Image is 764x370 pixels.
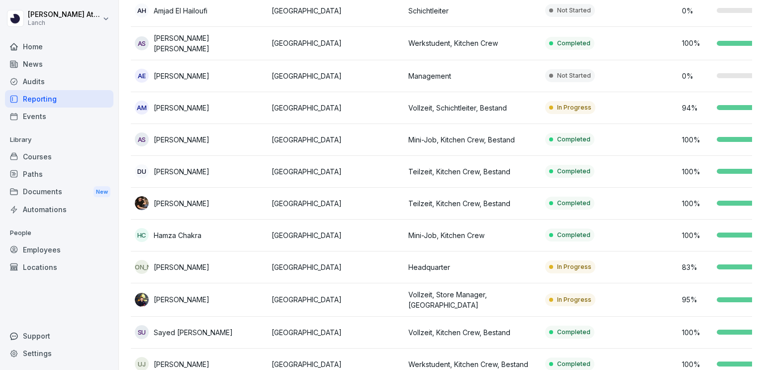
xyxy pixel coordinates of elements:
p: Werkstudent, Kitchen Crew, Bestand [408,359,537,370]
p: [GEOGRAPHIC_DATA] [272,5,400,16]
p: 95 % [682,294,712,305]
div: AS [135,36,149,50]
a: Reporting [5,90,113,108]
p: 83 % [682,262,712,272]
div: AS [135,132,149,146]
p: 94 % [682,103,712,113]
p: Amjad El Hailoufi [154,5,207,16]
a: Paths [5,165,113,183]
p: Mini-Job, Kitchen Crew, Bestand [408,134,537,145]
p: [GEOGRAPHIC_DATA] [272,71,400,81]
img: wjuly971i0y3uqkheb71wqyq.png [135,196,149,210]
p: Completed [557,360,590,369]
p: 100 % [682,230,712,241]
p: Management [408,71,537,81]
div: AH [135,3,149,17]
p: In Progress [557,103,591,112]
p: Not Started [557,6,591,15]
a: Home [5,38,113,55]
p: Vollzeit, Store Manager, [GEOGRAPHIC_DATA] [408,289,537,310]
p: [PERSON_NAME] [154,294,209,305]
p: [PERSON_NAME] [154,198,209,209]
a: Locations [5,258,113,276]
p: Completed [557,328,590,337]
p: [PERSON_NAME] [154,71,209,81]
p: [GEOGRAPHIC_DATA] [272,327,400,338]
p: [PERSON_NAME] [154,134,209,145]
div: Documents [5,183,113,201]
p: [PERSON_NAME] [154,103,209,113]
div: SU [135,325,149,339]
p: Lanch [28,19,100,26]
p: [GEOGRAPHIC_DATA] [272,262,400,272]
p: 100 % [682,327,712,338]
p: Completed [557,199,590,208]
p: Headquarter [408,262,537,272]
p: [PERSON_NAME] Attaoui [28,10,100,19]
div: AE [135,69,149,83]
p: People [5,225,113,241]
p: 100 % [682,166,712,177]
img: m4nh1onisuij1abk8mrks5qt.png [135,293,149,307]
p: [GEOGRAPHIC_DATA] [272,359,400,370]
p: In Progress [557,262,591,271]
div: New [94,186,110,198]
p: Hamza Chakra [154,230,201,241]
p: [GEOGRAPHIC_DATA] [272,166,400,177]
a: Automations [5,201,113,218]
p: Mini-Job, Kitchen Crew [408,230,537,241]
p: [GEOGRAPHIC_DATA] [272,198,400,209]
a: Settings [5,345,113,362]
p: [GEOGRAPHIC_DATA] [272,230,400,241]
p: Werkstudent, Kitchen Crew [408,38,537,48]
p: Sayed [PERSON_NAME] [154,327,233,338]
p: 100 % [682,359,712,370]
p: [GEOGRAPHIC_DATA] [272,294,400,305]
p: Completed [557,167,590,176]
div: Support [5,327,113,345]
a: Audits [5,73,113,90]
div: [PERSON_NAME] [135,260,149,274]
a: News [5,55,113,73]
p: Teilzeit, Kitchen Crew, Bestand [408,166,537,177]
div: HC [135,228,149,242]
p: [GEOGRAPHIC_DATA] [272,38,400,48]
p: 100 % [682,38,712,48]
p: [PERSON_NAME] [154,166,209,177]
p: Teilzeit, Kitchen Crew, Bestand [408,198,537,209]
p: Completed [557,135,590,144]
p: Not Started [557,71,591,80]
p: Library [5,132,113,148]
p: Completed [557,231,590,240]
p: 0 % [682,5,712,16]
p: 100 % [682,134,712,145]
p: Completed [557,39,590,48]
p: [GEOGRAPHIC_DATA] [272,134,400,145]
p: In Progress [557,295,591,304]
div: DU [135,164,149,178]
p: [PERSON_NAME] [PERSON_NAME] [154,33,264,54]
p: Vollzeit, Schichtleiter, Bestand [408,103,537,113]
p: [PERSON_NAME] [154,359,209,370]
p: Schichtleiter [408,5,537,16]
p: 100 % [682,198,712,209]
a: Events [5,108,113,125]
p: Vollzeit, Kitchen Crew, Bestand [408,327,537,338]
a: Courses [5,148,113,165]
p: [PERSON_NAME] [154,262,209,272]
a: Employees [5,241,113,258]
p: 0 % [682,71,712,81]
a: DocumentsNew [5,183,113,201]
div: AM [135,101,149,115]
